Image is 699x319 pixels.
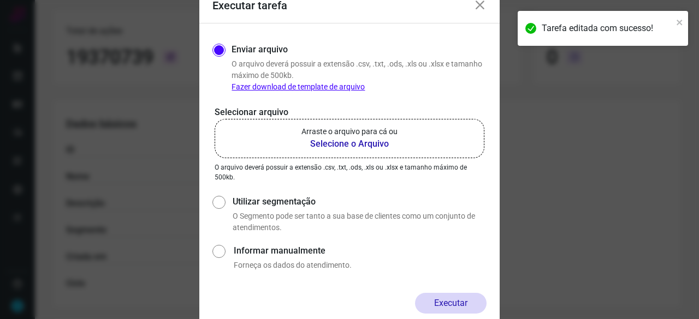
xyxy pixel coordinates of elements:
label: Informar manualmente [234,244,487,257]
label: Utilizar segmentação [233,195,487,208]
div: Tarefa editada com sucesso! [542,22,673,35]
button: close [676,15,684,28]
label: Enviar arquivo [232,43,288,56]
a: Fazer download de template de arquivo [232,82,365,91]
button: Executar [415,293,487,314]
p: O arquivo deverá possuir a extensão .csv, .txt, .ods, .xls ou .xlsx e tamanho máximo de 500kb. [215,162,484,182]
p: Forneça os dados do atendimento. [234,260,487,271]
p: O Segmento pode ser tanto a sua base de clientes como um conjunto de atendimentos. [233,210,487,233]
p: Selecionar arquivo [215,106,484,119]
p: O arquivo deverá possuir a extensão .csv, .txt, .ods, .xls ou .xlsx e tamanho máximo de 500kb. [232,58,487,93]
p: Arraste o arquivo para cá ou [301,126,398,137]
b: Selecione o Arquivo [301,137,398,151]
